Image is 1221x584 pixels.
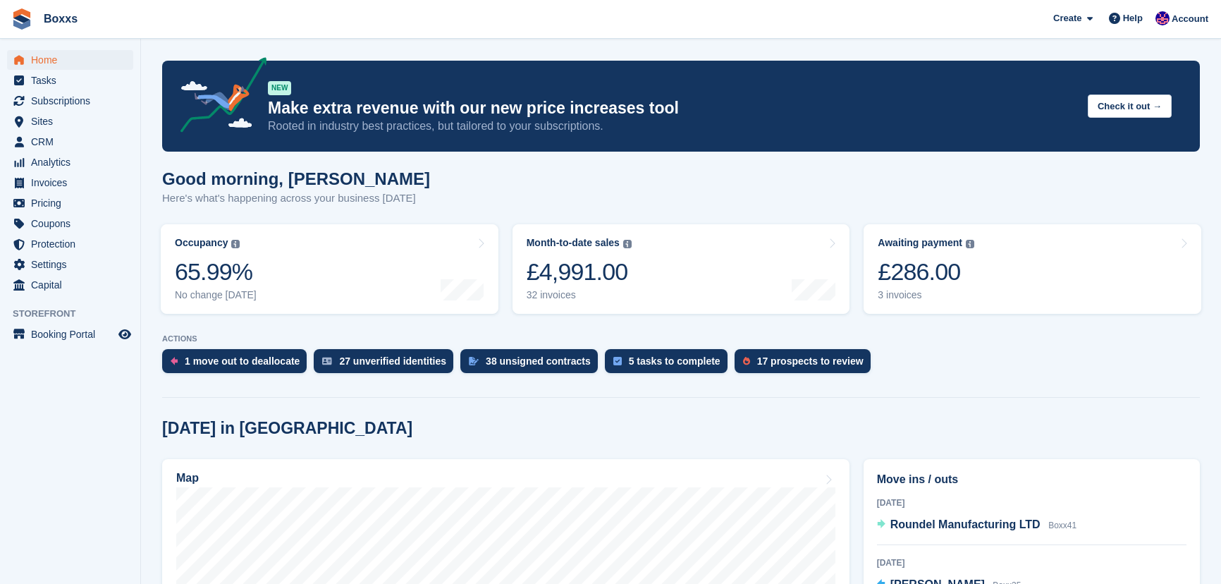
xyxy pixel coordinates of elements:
span: Subscriptions [31,91,116,111]
a: menu [7,152,133,172]
span: Home [31,50,116,70]
span: Invoices [31,173,116,193]
div: 1 move out to deallocate [185,355,300,367]
a: menu [7,50,133,70]
span: Tasks [31,71,116,90]
img: stora-icon-8386f47178a22dfd0bd8f6a31ec36ba5ce8667c1dd55bd0f319d3a0aa187defe.svg [11,8,32,30]
h2: Move ins / outs [877,471,1186,488]
a: 38 unsigned contracts [460,349,605,380]
a: menu [7,111,133,131]
img: price-adjustments-announcement-icon-8257ccfd72463d97f412b2fc003d46551f7dbcb40ab6d574587a9cd5c0d94... [168,57,267,138]
img: move_outs_to_deallocate_icon-f764333ba52eb49d3ac5e1228854f67142a1ed5810a6f6cc68b1a99e826820c5.svg [171,357,178,365]
a: 17 prospects to review [735,349,878,380]
img: icon-info-grey-7440780725fd019a000dd9b08b2336e03edf1995a4989e88bcd33f0948082b44.svg [966,240,974,248]
p: ACTIONS [162,334,1200,343]
p: Make extra revenue with our new price increases tool [268,98,1076,118]
img: Jamie Malcolm [1155,11,1170,25]
div: 17 prospects to review [757,355,864,367]
img: prospect-51fa495bee0391a8d652442698ab0144808aea92771e9ea1ae160a38d050c398.svg [743,357,750,365]
h2: Map [176,472,199,485]
a: Awaiting payment £286.00 3 invoices [864,224,1201,314]
a: Month-to-date sales £4,991.00 32 invoices [513,224,850,314]
p: Rooted in industry best practices, but tailored to your subscriptions. [268,118,1076,134]
span: Coupons [31,214,116,233]
a: Occupancy 65.99% No change [DATE] [161,224,498,314]
div: Awaiting payment [878,237,962,249]
span: Settings [31,255,116,274]
img: task-75834270c22a3079a89374b754ae025e5fb1db73e45f91037f5363f120a921f8.svg [613,357,622,365]
div: £286.00 [878,257,974,286]
h1: Good morning, [PERSON_NAME] [162,169,430,188]
div: 32 invoices [527,289,632,301]
span: Protection [31,234,116,254]
a: Roundel Manufacturing LTD Boxx41 [877,516,1077,535]
a: Preview store [116,326,133,343]
span: Analytics [31,152,116,172]
span: Boxx41 [1048,521,1076,530]
div: 27 unverified identities [339,355,446,367]
button: Check it out → [1088,95,1172,118]
div: 3 invoices [878,289,974,301]
span: Account [1172,12,1208,26]
a: menu [7,91,133,111]
div: No change [DATE] [175,289,257,301]
span: Sites [31,111,116,131]
a: menu [7,173,133,193]
div: 38 unsigned contracts [486,355,591,367]
span: Help [1123,11,1143,25]
a: menu [7,275,133,295]
div: 5 tasks to complete [629,355,720,367]
span: Capital [31,275,116,295]
span: Storefront [13,307,140,321]
img: verify_identity-adf6edd0f0f0b5bbfe63781bf79b02c33cf7c696d77639b501bdc392416b5a36.svg [322,357,332,365]
a: menu [7,71,133,90]
img: contract_signature_icon-13c848040528278c33f63329250d36e43548de30e8caae1d1a13099fd9432cc5.svg [469,357,479,365]
span: Create [1053,11,1081,25]
span: Pricing [31,193,116,213]
div: NEW [268,81,291,95]
a: menu [7,324,133,344]
div: [DATE] [877,556,1186,569]
a: 27 unverified identities [314,349,460,380]
p: Here's what's happening across your business [DATE] [162,190,430,207]
span: Roundel Manufacturing LTD [890,518,1041,530]
a: 1 move out to deallocate [162,349,314,380]
a: menu [7,214,133,233]
div: £4,991.00 [527,257,632,286]
a: menu [7,193,133,213]
img: icon-info-grey-7440780725fd019a000dd9b08b2336e03edf1995a4989e88bcd33f0948082b44.svg [231,240,240,248]
a: menu [7,255,133,274]
h2: [DATE] in [GEOGRAPHIC_DATA] [162,419,412,438]
a: Boxxs [38,7,83,30]
div: [DATE] [877,497,1186,509]
div: 65.99% [175,257,257,286]
div: Occupancy [175,237,228,249]
span: CRM [31,132,116,152]
img: icon-info-grey-7440780725fd019a000dd9b08b2336e03edf1995a4989e88bcd33f0948082b44.svg [623,240,632,248]
a: 5 tasks to complete [605,349,735,380]
a: menu [7,234,133,254]
span: Booking Portal [31,324,116,344]
a: menu [7,132,133,152]
div: Month-to-date sales [527,237,620,249]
